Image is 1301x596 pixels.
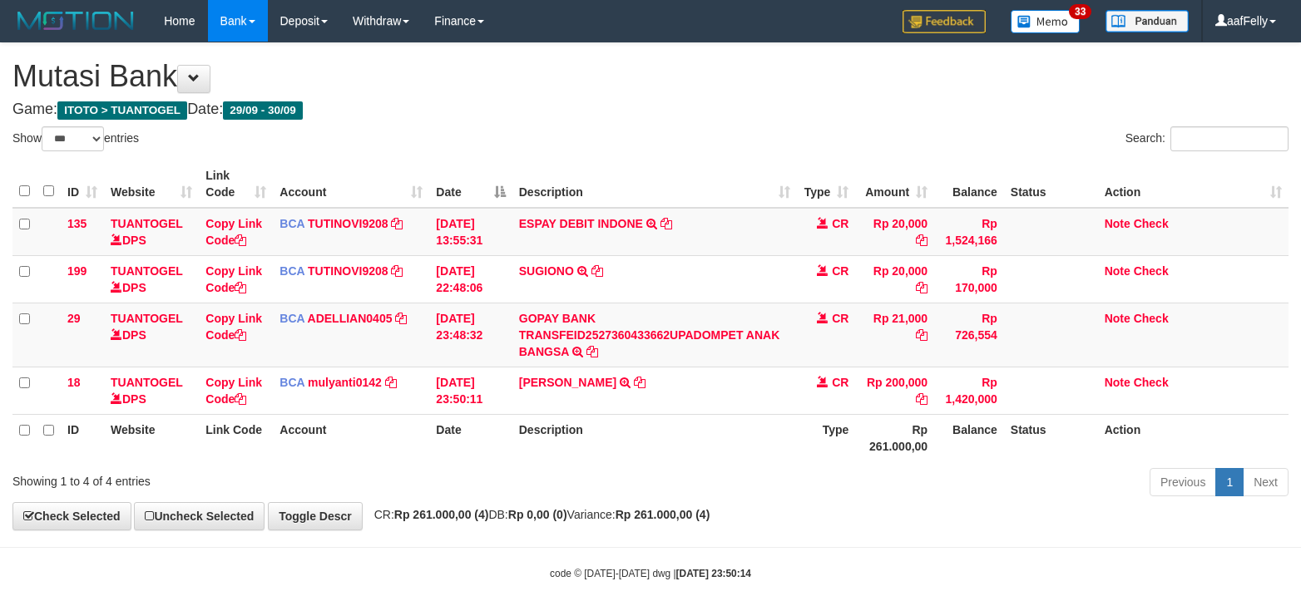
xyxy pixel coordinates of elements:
a: TUANTOGEL [111,312,183,325]
a: TUTINOVI9208 [308,264,388,278]
div: Showing 1 to 4 of 4 entries [12,466,530,490]
span: 135 [67,217,87,230]
a: Check [1134,217,1169,230]
img: Feedback.jpg [903,10,986,33]
img: Button%20Memo.svg [1011,10,1081,33]
td: Rp 20,000 [855,255,934,303]
th: Type [797,414,855,461]
a: Copy Rp 21,000 to clipboard [916,328,928,342]
th: Status [1004,160,1098,208]
a: ADELLIAN0405 [308,312,393,325]
a: Previous [1150,468,1216,496]
span: 33 [1069,4,1091,19]
td: Rp 726,554 [934,303,1004,367]
th: Website: activate to sort column ascending [104,160,199,208]
a: Copy AGUNG PRASETIYO to clipboard [634,376,646,389]
a: Copy Rp 20,000 to clipboard [916,281,928,294]
a: Copy Link Code [205,217,262,247]
th: Type: activate to sort column ascending [797,160,855,208]
th: Status [1004,414,1098,461]
a: Note [1105,376,1130,389]
span: CR [832,217,848,230]
a: Copy TUTINOVI9208 to clipboard [391,264,403,278]
a: Copy GOPAY BANK TRANSFEID2527360433662UPADOMPET ANAK BANGSA to clipboard [586,345,598,358]
td: DPS [104,303,199,367]
label: Show entries [12,126,139,151]
span: BCA [279,376,304,389]
a: Note [1105,312,1130,325]
strong: [DATE] 23:50:14 [676,568,751,579]
span: ITOTO > TUANTOGEL [57,101,187,120]
th: ID: activate to sort column ascending [61,160,104,208]
a: 1 [1215,468,1244,496]
th: Date: activate to sort column descending [429,160,512,208]
a: Copy ADELLIAN0405 to clipboard [395,312,407,325]
a: Copy Rp 20,000 to clipboard [916,234,928,247]
img: panduan.png [1106,10,1189,32]
a: GOPAY BANK TRANSFEID2527360433662UPADOMPET ANAK BANGSA [519,312,780,358]
span: BCA [279,312,304,325]
td: [DATE] 22:48:06 [429,255,512,303]
a: TUANTOGEL [111,264,183,278]
td: Rp 1,420,000 [934,367,1004,414]
a: Toggle Descr [268,502,363,530]
th: Link Code [199,414,273,461]
strong: Rp 261.000,00 (4) [394,508,489,521]
select: Showentries [42,126,104,151]
td: [DATE] 23:48:32 [429,303,512,367]
label: Search: [1125,126,1289,151]
a: Copy Rp 200,000 to clipboard [916,392,928,406]
span: CR [832,376,848,389]
a: Note [1105,217,1130,230]
a: [PERSON_NAME] [519,376,616,389]
h4: Game: Date: [12,101,1289,118]
td: Rp 20,000 [855,208,934,256]
a: SUGIONO [519,264,574,278]
th: Rp 261.000,00 [855,414,934,461]
td: DPS [104,255,199,303]
th: Account: activate to sort column ascending [273,160,429,208]
th: Website [104,414,199,461]
span: CR: DB: Variance: [366,508,710,521]
a: Copy Link Code [205,376,262,406]
a: TUANTOGEL [111,376,183,389]
td: [DATE] 23:50:11 [429,367,512,414]
span: CR [832,264,848,278]
a: Next [1243,468,1289,496]
th: Balance [934,160,1004,208]
td: DPS [104,367,199,414]
a: Copy Link Code [205,312,262,342]
th: Balance [934,414,1004,461]
a: Copy SUGIONO to clipboard [591,264,603,278]
span: 29/09 - 30/09 [223,101,303,120]
th: Amount: activate to sort column ascending [855,160,934,208]
strong: Rp 0,00 (0) [508,508,567,521]
th: Description: activate to sort column ascending [512,160,798,208]
span: 199 [67,264,87,278]
h1: Mutasi Bank [12,60,1289,93]
th: Link Code: activate to sort column ascending [199,160,273,208]
a: Copy TUTINOVI9208 to clipboard [391,217,403,230]
a: Note [1105,264,1130,278]
span: 29 [67,312,81,325]
td: Rp 170,000 [934,255,1004,303]
img: MOTION_logo.png [12,8,139,33]
span: BCA [279,264,304,278]
th: Action: activate to sort column ascending [1098,160,1289,208]
td: Rp 1,524,166 [934,208,1004,256]
a: TUANTOGEL [111,217,183,230]
a: ESPAY DEBIT INDONE [519,217,643,230]
td: Rp 200,000 [855,367,934,414]
a: TUTINOVI9208 [308,217,388,230]
a: Check [1134,312,1169,325]
strong: Rp 261.000,00 (4) [616,508,710,521]
td: DPS [104,208,199,256]
a: Check [1134,264,1169,278]
th: ID [61,414,104,461]
a: Copy Link Code [205,264,262,294]
th: Account [273,414,429,461]
small: code © [DATE]-[DATE] dwg | [550,568,751,579]
a: Check [1134,376,1169,389]
a: Uncheck Selected [134,502,265,530]
td: [DATE] 13:55:31 [429,208,512,256]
